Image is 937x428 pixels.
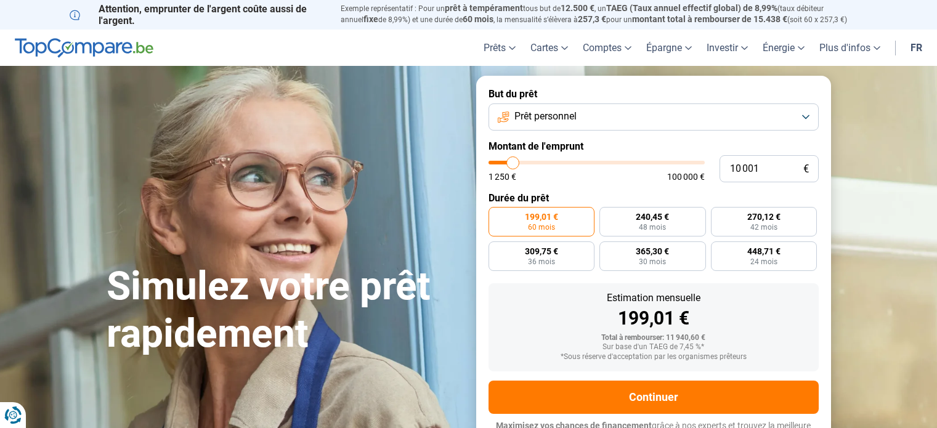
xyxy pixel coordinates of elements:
[15,38,153,58] img: TopCompare
[70,3,326,26] p: Attention, emprunter de l'argent coûte aussi de l'argent.
[489,192,819,204] label: Durée du prêt
[747,212,781,221] span: 270,12 €
[528,224,555,231] span: 60 mois
[445,3,523,13] span: prêt à tempérament
[525,247,558,256] span: 309,75 €
[489,103,819,131] button: Prêt personnel
[575,30,639,66] a: Comptes
[578,14,606,24] span: 257,3 €
[639,258,666,265] span: 30 mois
[107,263,461,358] h1: Simulez votre prêt rapidement
[476,30,523,66] a: Prêts
[498,343,809,352] div: Sur base d'un TAEG de 7,45 %*
[498,353,809,361] div: *Sous réserve d'acceptation par les organismes prêteurs
[632,14,787,24] span: montant total à rembourser de 15.438 €
[498,293,809,303] div: Estimation mensuelle
[636,212,669,221] span: 240,45 €
[755,30,812,66] a: Énergie
[528,258,555,265] span: 36 mois
[489,172,516,181] span: 1 250 €
[639,224,666,231] span: 48 mois
[514,110,577,123] span: Prêt personnel
[523,30,575,66] a: Cartes
[489,140,819,152] label: Montant de l'emprunt
[463,14,493,24] span: 60 mois
[667,172,705,181] span: 100 000 €
[498,309,809,328] div: 199,01 €
[606,3,777,13] span: TAEG (Taux annuel effectif global) de 8,99%
[750,224,777,231] span: 42 mois
[747,247,781,256] span: 448,71 €
[812,30,888,66] a: Plus d'infos
[636,247,669,256] span: 365,30 €
[750,258,777,265] span: 24 mois
[489,88,819,100] label: But du prêt
[525,212,558,221] span: 199,01 €
[699,30,755,66] a: Investir
[498,334,809,342] div: Total à rembourser: 11 940,60 €
[561,3,594,13] span: 12.500 €
[489,381,819,414] button: Continuer
[903,30,930,66] a: fr
[363,14,378,24] span: fixe
[341,3,868,25] p: Exemple représentatif : Pour un tous but de , un (taux débiteur annuel de 8,99%) et une durée de ...
[803,164,809,174] span: €
[639,30,699,66] a: Épargne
